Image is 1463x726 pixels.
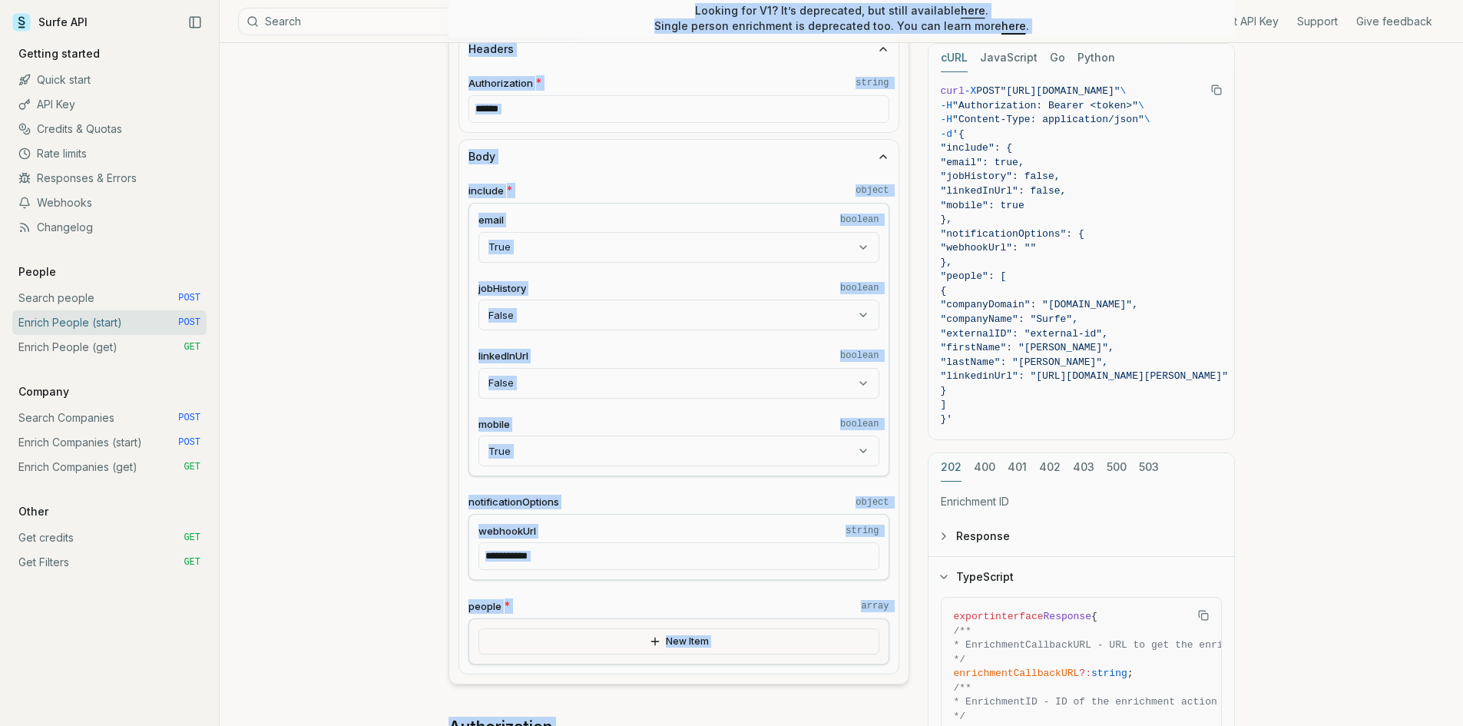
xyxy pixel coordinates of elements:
[478,524,536,539] span: webhookUrl
[954,611,990,622] span: export
[1356,14,1432,29] a: Give feedback
[954,696,1217,708] span: * EnrichmentID - ID of the enrichment action
[468,599,501,614] span: people
[459,32,899,66] button: Headers
[1077,44,1115,72] button: Python
[468,76,533,91] span: Authorization
[941,313,1078,325] span: "companyName": "Surfe",
[941,128,953,140] span: -d
[1073,453,1094,482] button: 403
[478,213,504,227] span: email
[12,504,55,519] p: Other
[12,68,207,92] a: Quick start
[1008,453,1027,482] button: 401
[941,385,947,396] span: }
[846,525,879,537] code: string
[861,600,889,612] code: array
[928,557,1234,597] button: TypeScript
[1127,668,1134,679] span: ;
[941,299,1138,310] span: "companyDomain": "[DOMAIN_NAME]",
[12,141,207,166] a: Rate limits
[1091,668,1127,679] span: string
[184,461,200,473] span: GET
[478,417,510,432] span: mobile
[856,184,889,197] code: object
[941,171,1061,182] span: "jobHistory": false,
[941,185,1067,197] span: "linkedInUrl": false,
[941,157,1024,168] span: "email": true,
[1120,85,1127,97] span: \
[12,310,207,335] a: Enrich People (start) POST
[12,117,207,141] a: Credits & Quotas
[238,8,622,35] button: SearchCtrlK
[1001,19,1026,32] a: here
[928,516,1234,556] button: Response
[468,495,559,509] span: notificationOptions
[941,356,1108,368] span: "lastName": "[PERSON_NAME]",
[12,335,207,360] a: Enrich People (get) GET
[12,525,207,550] a: Get credits GET
[12,406,207,430] a: Search Companies POST
[941,228,1084,240] span: "notificationOptions": {
[941,44,968,72] button: cURL
[952,114,1144,125] span: "Content-Type: application/json"
[952,100,1138,111] span: "Authorization: Bearer <token>"
[941,142,1013,154] span: "include": {
[178,317,200,329] span: POST
[980,44,1038,72] button: JavaScript
[1192,604,1215,627] button: Copy Text
[1139,453,1159,482] button: 503
[954,668,1080,679] span: enrichmentCallbackURL
[12,11,88,34] a: Surfe API
[941,242,1037,254] span: "webhookUrl": ""
[654,3,1029,34] p: Looking for V1? It’s deprecated, but still available . Single person enrichment is deprecated too...
[941,494,1222,509] p: Enrichment ID
[12,92,207,117] a: API Key
[12,264,62,280] p: People
[12,46,106,61] p: Getting started
[12,550,207,575] a: Get Filters GET
[12,191,207,215] a: Webhooks
[1001,85,1120,97] span: "[URL][DOMAIN_NAME]"
[941,114,953,125] span: -H
[856,496,889,509] code: object
[941,200,1024,211] span: "mobile": true
[840,418,879,430] code: boolean
[941,342,1114,353] span: "firstName": "[PERSON_NAME]",
[1091,611,1097,622] span: {
[1220,14,1279,29] a: Get API Key
[468,184,504,198] span: include
[941,413,953,425] span: }'
[12,166,207,191] a: Responses & Errors
[1107,453,1127,482] button: 500
[840,282,879,294] code: boolean
[478,349,528,363] span: linkedInUrl
[840,350,879,362] code: boolean
[941,257,953,268] span: },
[478,628,879,655] button: New Item
[1138,100,1144,111] span: \
[178,292,200,304] span: POST
[941,100,953,111] span: -H
[941,370,1228,382] span: "linkedinUrl": "[URL][DOMAIN_NAME][PERSON_NAME]"
[184,556,200,569] span: GET
[1044,611,1091,622] span: Response
[12,286,207,310] a: Search people POST
[184,11,207,34] button: Collapse Sidebar
[1297,14,1338,29] a: Support
[941,328,1108,340] span: "externalID": "external-id",
[856,77,889,89] code: string
[1079,668,1091,679] span: ?:
[184,532,200,544] span: GET
[12,384,75,399] p: Company
[12,455,207,479] a: Enrich Companies (get) GET
[941,285,947,297] span: {
[459,140,899,174] button: Body
[965,85,977,97] span: -X
[1050,44,1065,72] button: Go
[976,85,1000,97] span: POST
[1144,114,1150,125] span: \
[478,281,526,296] span: jobHistory
[941,399,947,410] span: ]
[12,215,207,240] a: Changelog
